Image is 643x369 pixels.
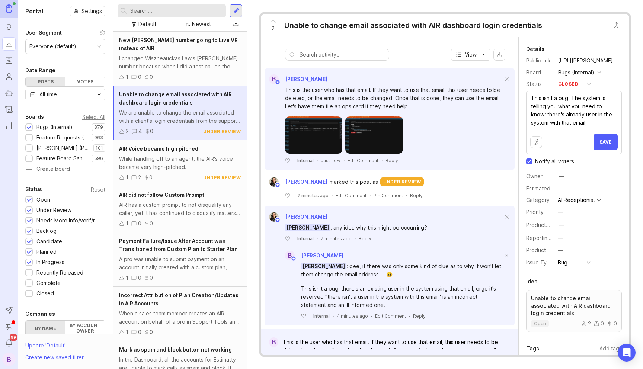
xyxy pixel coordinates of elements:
div: Update ' Default ' [25,341,65,353]
p: open [534,321,546,327]
img: https://canny-assets.io/images/4eb912ec8dda0b0419815c721052017f.png [285,116,342,154]
span: marked this post as [330,178,378,186]
div: 2 [138,173,141,182]
div: Reply [413,313,426,319]
div: Votes [65,77,105,86]
div: AI Receptionist [558,198,595,203]
a: Reporting [2,119,16,132]
span: [PERSON_NAME] [301,252,343,259]
a: AIR did not follow Custom PromptAIR has a custom prompt to not disqualify any caller, yet it has ... [113,186,247,232]
div: 0 [149,173,153,182]
div: 0 [150,73,153,81]
a: Ysabelle Eugenio[PERSON_NAME] [265,177,330,187]
div: Internal [313,313,330,319]
div: Open Intercom Messenger [618,344,636,362]
img: member badge [275,182,281,187]
div: Estimated [526,186,550,191]
div: Reset [91,187,105,192]
div: Candidate [36,237,62,246]
label: Reporting Team [526,235,566,241]
span: View [465,51,477,58]
a: Roadmaps [2,54,16,67]
label: Product [526,247,546,253]
div: Closed [36,289,54,298]
button: ProductboardID [557,220,566,230]
button: Announcements [2,320,16,333]
div: · [309,313,310,319]
div: · [293,192,294,199]
button: Close button [609,18,624,33]
div: Companies [25,309,55,318]
div: Backlog [36,227,57,235]
div: 1 [126,274,128,282]
span: [PERSON_NAME] [285,224,330,231]
span: Settings [81,7,102,15]
span: [PERSON_NAME] [285,178,327,186]
div: Edit Comment [375,313,406,319]
div: B [285,251,295,260]
p: 101 [96,145,103,151]
label: Priority [526,209,544,215]
div: This is the user who has that email. If they want to use that email, this user needs to be delete... [285,86,503,110]
label: By name [26,321,65,336]
div: Idea [526,277,538,286]
span: Incorrect Attribution of Plan Creation/Updates in AIR Accounts [119,292,239,307]
button: export comments [493,49,505,61]
div: · [370,192,371,199]
span: AIR Voice became high pitched [119,145,198,152]
div: · [333,313,334,319]
span: 99 [10,334,17,341]
div: 1 [126,73,128,81]
button: B [2,353,16,366]
a: Ysabelle Eugenio[PERSON_NAME] [265,212,327,222]
a: Changelog [2,103,16,116]
div: Posts [26,77,65,86]
div: Unable to change email associated with AIR dashboard login credentials [284,20,542,31]
div: 4 [138,127,142,135]
div: Bugs (Internal) [558,68,594,77]
p: 596 [94,155,103,161]
a: Create board [25,166,105,173]
a: Ideas [2,21,16,34]
div: — [558,234,563,242]
img: member badge [275,217,281,222]
div: under review [203,174,241,181]
div: · [317,235,318,242]
span: [PERSON_NAME] [285,214,327,220]
div: Tags [526,344,539,353]
div: · [355,235,356,242]
div: Open [36,196,50,204]
img: member badge [291,256,297,261]
div: We are unable to change the email associated with a client's login credentials from the support t... [119,109,241,125]
div: — [554,184,564,193]
div: AIR has a custom prompt to not disqualify any caller, yet it has continued to disqualify matters ... [119,201,241,217]
a: [URL][PERSON_NAME] [556,56,615,65]
div: Everyone (default) [29,42,76,51]
p: 963 [94,135,103,141]
div: 0 [138,274,141,282]
div: When a sales team member creates an AIR account on behalf of a pro in Support Tools and selects t... [119,309,241,326]
label: Issue Type [526,259,553,266]
span: Unable to change email associated with AIR dashboard login credentials [119,91,232,106]
a: New [PERSON_NAME] number going to Live VR instead of AIRI changed Wiszneauckas Law's [PERSON_NAME... [113,32,247,86]
span: 7 minutes ago [297,192,329,199]
p: Unable to change email associated with AIR dashboard login credentials [531,295,617,317]
div: 1 [126,219,128,228]
input: Checkbox to toggle notify voters [526,158,532,164]
span: Payment Failure/Issue After Account was Transitioned from Custom Plan to Starter Plan [119,238,238,252]
div: Feature Requests (Internal) [36,134,88,142]
a: B[PERSON_NAME] [265,74,327,84]
div: This isn't a bug, there's an existing user in the system using that email, ergo it's reserved "th... [301,285,503,309]
div: Category [526,196,552,204]
span: Save [599,139,612,145]
div: B [269,74,279,84]
div: under review [203,128,241,135]
div: Date Range [25,66,55,75]
div: Needs More Info/verif/repro [36,216,102,225]
div: Reply [386,157,398,164]
div: · [343,157,345,164]
div: 0 [138,328,141,336]
div: Pin Comment [374,192,403,199]
a: B[PERSON_NAME] [281,251,343,260]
